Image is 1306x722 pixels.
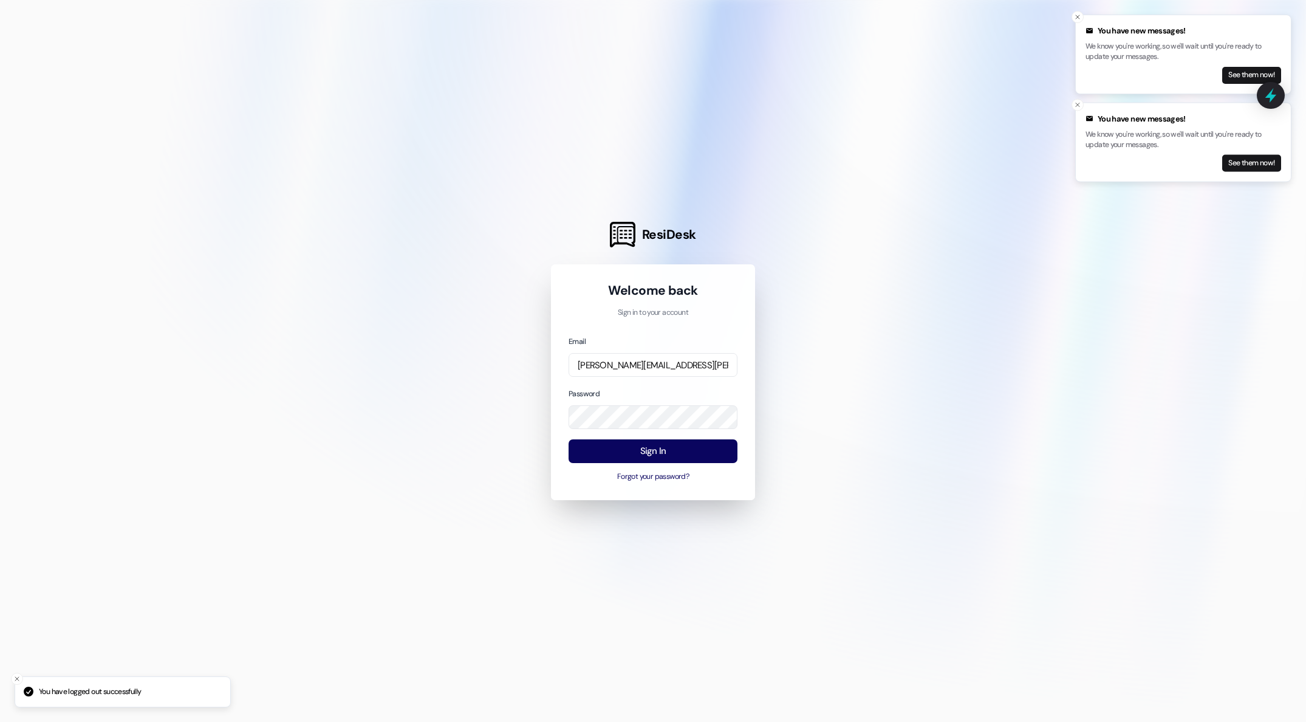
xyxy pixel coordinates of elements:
[39,687,141,698] p: You have logged out successfully
[1085,113,1281,125] div: You have new messages!
[569,439,737,463] button: Sign In
[569,472,737,483] button: Forgot your password?
[1222,67,1281,84] button: See them now!
[1085,129,1281,150] p: We know you're working, so we'll wait until you're ready to update your messages.
[1222,154,1281,171] button: See them now!
[569,308,737,318] p: Sign in to your account
[1085,25,1281,37] div: You have new messages!
[1072,99,1084,111] button: Close toast
[569,389,600,399] label: Password
[610,222,635,247] img: ResiDesk Logo
[569,282,737,299] h1: Welcome back
[1072,11,1084,23] button: Close toast
[642,226,696,243] span: ResiDesk
[569,353,737,377] input: name@example.com
[1085,41,1281,63] p: We know you're working, so we'll wait until you're ready to update your messages.
[569,337,586,346] label: Email
[11,673,23,685] button: Close toast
